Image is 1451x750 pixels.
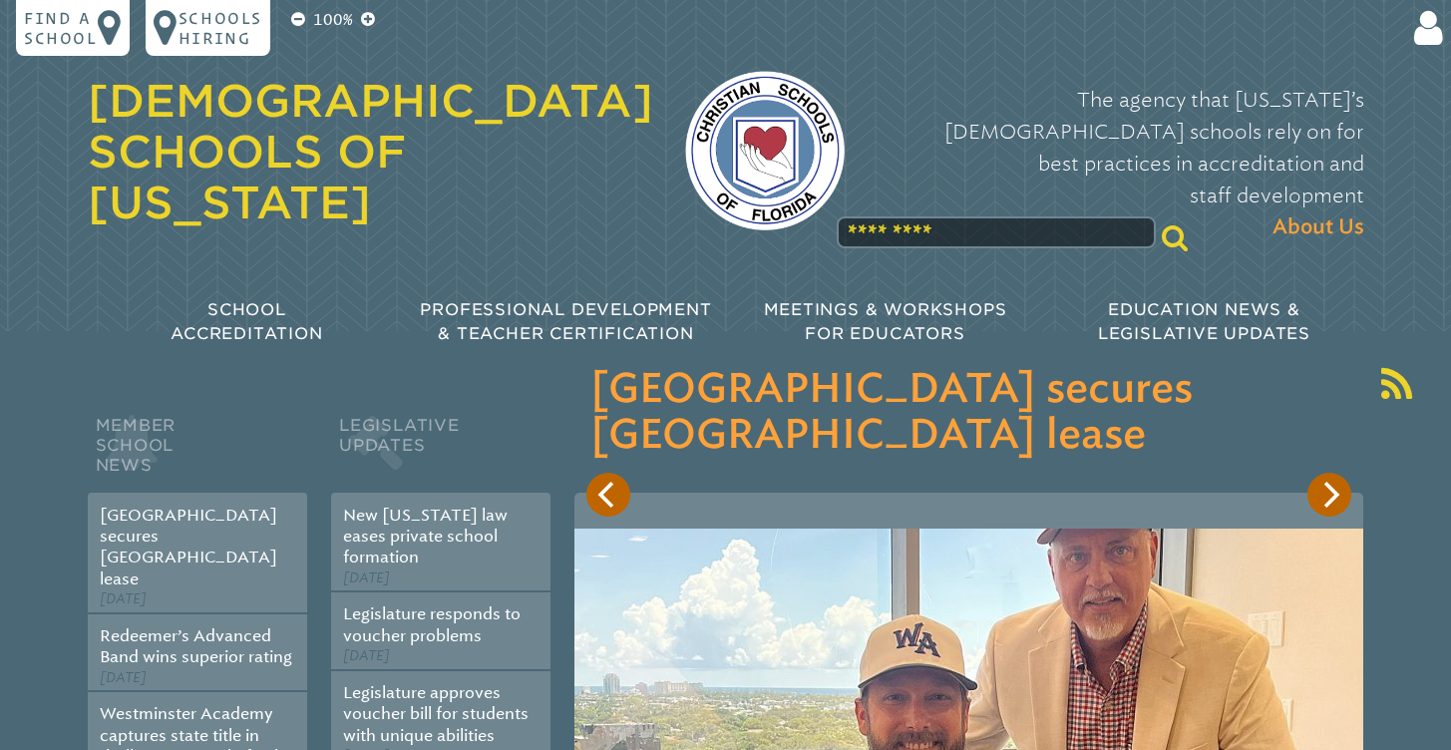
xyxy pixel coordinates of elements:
h2: Legislative Updates [331,411,550,493]
a: [GEOGRAPHIC_DATA] secures [GEOGRAPHIC_DATA] lease [100,506,277,588]
a: Legislature approves voucher bill for students with unique abilities [343,683,529,745]
span: Education News & Legislative Updates [1098,300,1310,343]
p: 100% [309,8,357,32]
img: csf-logo-web-colors.png [685,71,845,230]
p: Find a school [24,8,98,48]
button: Next [1307,473,1351,517]
span: School Accreditation [171,300,322,343]
span: [DATE] [100,669,147,686]
p: The agency that [US_STATE]’s [DEMOGRAPHIC_DATA] schools rely on for best practices in accreditati... [877,84,1364,243]
h3: [GEOGRAPHIC_DATA] secures [GEOGRAPHIC_DATA] lease [590,367,1347,459]
span: [DATE] [343,647,390,664]
h2: Member School News [88,411,307,493]
button: Previous [586,473,630,517]
p: Schools Hiring [179,8,262,48]
a: [DEMOGRAPHIC_DATA] Schools of [US_STATE] [88,75,653,228]
a: Redeemer’s Advanced Band wins superior rating [100,626,292,666]
a: New [US_STATE] law eases private school formation [343,506,508,567]
a: Legislature responds to voucher problems [343,604,521,644]
span: About Us [1272,211,1364,243]
span: [DATE] [343,569,390,586]
span: [DATE] [100,590,147,607]
span: Professional Development & Teacher Certification [420,300,711,343]
span: Meetings & Workshops for Educators [764,300,1007,343]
